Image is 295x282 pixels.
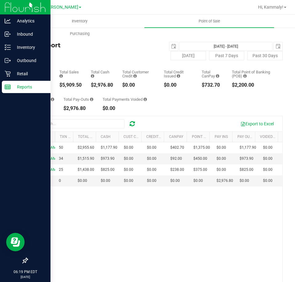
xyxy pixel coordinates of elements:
[5,31,11,37] inline-svg: Inbound
[232,70,273,78] div: Total Point of Banking (POB)
[11,30,48,38] p: Inbound
[11,44,48,51] p: Inventory
[122,83,155,88] div: $0.00
[15,27,144,40] a: Purchasing
[63,106,93,111] div: $2,976.80
[5,71,11,77] inline-svg: Retail
[103,97,147,101] div: Total Payments Voided
[147,156,156,162] span: $0.00
[190,18,228,24] span: Point of Sale
[27,42,155,49] h4: Till Report
[11,83,48,91] p: Reports
[44,5,78,10] span: [PERSON_NAME]
[240,178,249,184] span: $0.00
[164,83,192,88] div: $0.00
[164,70,192,78] div: Total Credit Issued
[124,167,133,173] span: $0.00
[260,135,293,139] a: Voided Payments
[124,156,133,162] span: $0.00
[78,178,87,184] span: $0.00
[59,145,63,151] span: 50
[263,178,273,184] span: $0.00
[122,70,155,78] div: Total Customer Credit
[62,31,98,37] span: Purchasing
[240,156,253,162] span: $973.90
[169,135,183,139] a: CanPay
[51,97,54,101] i: Sum of all cash pay-ins added to tills within the date range.
[90,97,93,101] i: Sum of all cash pay-outs removed from tills within the date range.
[101,156,115,162] span: $973.90
[3,269,48,275] p: 06:19 PM EDT
[78,156,94,162] span: $1,515.90
[192,135,236,139] a: Point of Banking (POB)
[216,145,226,151] span: $0.00
[216,74,219,78] i: Sum of all successful, non-voided payment transaction amounts using CanPay (as well as manual Can...
[170,156,182,162] span: $92.00
[274,42,282,51] span: select
[63,18,96,24] span: Inventory
[6,233,25,251] iframe: Resource center
[101,167,115,173] span: $825.00
[91,83,113,88] div: $2,976.80
[103,106,147,111] div: $0.00
[193,156,207,162] span: $450.00
[133,74,137,78] i: Sum of all successful, non-voided payment transaction amounts using account credit as the payment...
[59,70,82,78] div: Total Sales
[236,119,278,129] button: Export to Excel
[258,5,283,10] span: Hi, Kammaly!
[15,15,144,28] a: Inventory
[91,70,113,78] div: Total Cash
[60,135,80,139] a: TXN Count
[263,156,273,162] span: $0.00
[169,42,178,51] span: select
[124,178,133,184] span: $0.00
[147,167,156,173] span: $0.00
[170,178,180,184] span: $0.00
[59,167,63,173] span: 25
[11,70,48,77] p: Retail
[78,167,94,173] span: $1,438.00
[193,178,203,184] span: $0.00
[240,167,253,173] span: $825.00
[143,97,147,101] i: Sum of all voided payment transaction amounts (excluding tips and transaction fees) within the da...
[123,135,146,139] a: Cust Credit
[232,83,273,88] div: $2,200.00
[11,17,48,25] p: Analytics
[216,167,226,173] span: $0.00
[147,145,156,151] span: $0.00
[78,135,101,139] a: Total Sales
[59,156,63,162] span: 34
[171,51,206,60] button: [DATE]
[32,119,124,128] input: Search...
[101,145,117,151] span: $1,177.90
[147,178,156,184] span: $0.00
[59,178,61,184] span: 0
[170,145,184,151] span: $402.70
[177,74,180,78] i: Sum of all successful refund transaction amounts from purchase returns resulting in account credi...
[243,74,247,78] i: Sum of the successful, non-voided point-of-banking payment transaction amounts, both via payment ...
[5,18,11,24] inline-svg: Analytics
[11,57,48,64] p: Outbound
[144,15,274,28] a: Point of Sale
[263,145,273,151] span: $0.00
[5,84,11,90] inline-svg: Reports
[78,145,94,151] span: $2,955.60
[91,74,94,78] i: Sum of all successful, non-voided cash payment transaction amounts (excluding tips and transactio...
[216,156,226,162] span: $0.00
[101,178,110,184] span: $0.00
[247,51,283,60] button: Past 30 Days
[202,70,223,78] div: Total CanPay
[193,167,207,173] span: $375.00
[59,74,63,78] i: Sum of all successful, non-voided payment transaction amounts (excluding tips and transaction fee...
[202,83,223,88] div: $732.70
[101,135,111,139] a: Cash
[216,178,233,184] span: $2,976.80
[240,145,256,151] span: $1,177.90
[5,44,11,50] inline-svg: Inventory
[193,145,210,151] span: $1,375.00
[209,51,244,60] button: Past 7 Days
[124,145,133,151] span: $0.00
[5,57,11,64] inline-svg: Outbound
[215,135,228,139] a: Pay Ins
[237,135,254,139] a: Pay Outs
